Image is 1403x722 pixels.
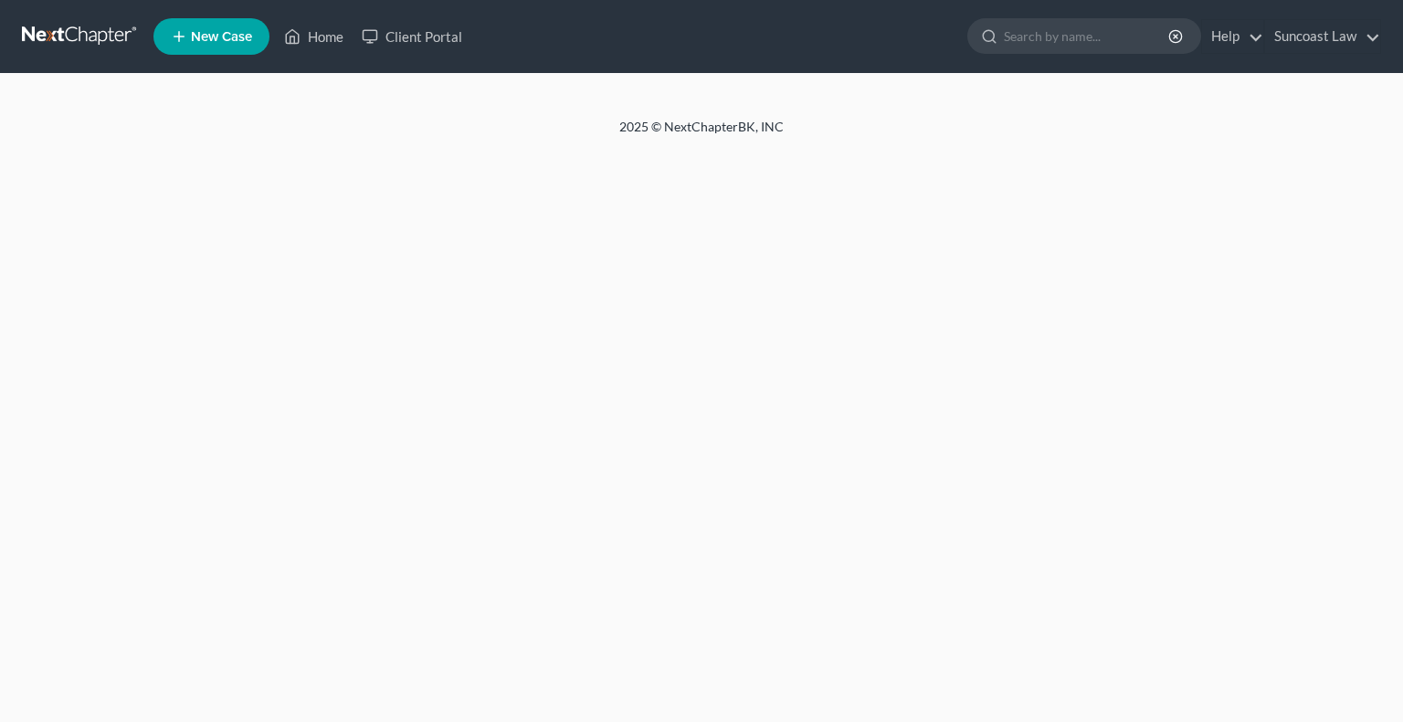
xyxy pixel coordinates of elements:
div: 2025 © NextChapterBK, INC [181,118,1222,151]
a: Client Portal [353,20,471,53]
a: Suncoast Law [1265,20,1380,53]
span: New Case [191,30,252,44]
input: Search by name... [1004,19,1171,53]
a: Home [275,20,353,53]
a: Help [1202,20,1263,53]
